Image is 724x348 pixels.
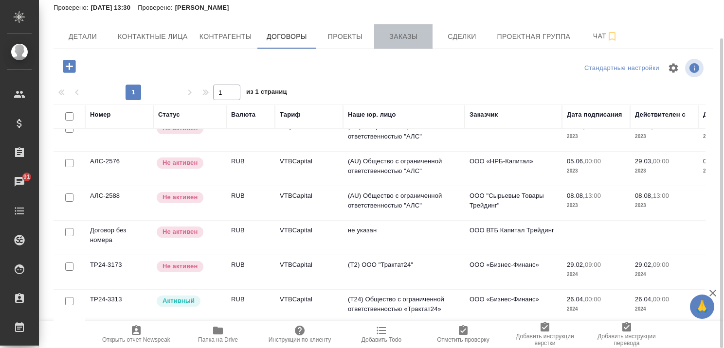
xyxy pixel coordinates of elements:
[226,117,275,151] td: RUB
[95,321,177,348] button: Открыть отчет Newspeak
[582,61,662,76] div: split button
[343,186,465,220] td: (AU) Общество с ограниченной ответственностью "АЛС"
[470,260,557,270] p: ООО «Бизнес-Финанс»
[690,295,714,319] button: 🙏
[226,152,275,186] td: RUB
[343,255,465,289] td: (Т2) ООО "Трактат24"
[497,31,570,43] span: Проектная группа
[348,110,396,120] div: Наше юр. лицо
[635,166,693,176] p: 2023
[118,31,188,43] span: Контактные лица
[380,31,427,43] span: Заказы
[85,221,153,255] td: Договор без номера
[259,321,341,348] button: Инструкции по клиенту
[470,226,557,235] p: ООО ВТБ Капитал Трейдинг
[586,321,668,348] button: Добавить инструкции перевода
[275,290,343,324] td: VTBCapital
[343,152,465,186] td: (AU) Общество с ограниченной ответственностью "АЛС"
[585,157,601,165] p: 00:00
[322,31,368,43] span: Проекты
[85,255,153,289] td: ТР24-3173
[177,321,259,348] button: Папка на Drive
[199,31,252,43] span: Контрагенты
[56,56,83,76] button: Добавить договор
[163,261,198,271] p: Не активен
[635,304,693,314] p: 2024
[341,321,422,348] button: Добавить Todo
[18,172,36,182] span: 91
[567,110,622,120] div: Дата подписания
[567,304,625,314] p: 2024
[662,56,685,80] span: Настроить таблицу
[269,336,331,343] span: Инструкции по клиенту
[694,296,710,317] span: 🙏
[85,117,153,151] td: АЛС-2481
[59,31,106,43] span: Детали
[226,255,275,289] td: RUB
[280,110,301,120] div: Тариф
[635,270,693,279] p: 2024
[90,110,111,120] div: Номер
[635,261,653,268] p: 29.02,
[567,157,585,165] p: 05.06,
[263,31,310,43] span: Договоры
[470,157,557,166] p: ООО «НРБ-Капитал»
[567,261,585,268] p: 29.02,
[226,290,275,324] td: RUB
[567,192,585,199] p: 08.08,
[470,295,557,304] p: ООО «Бизнес-Финанс»
[567,270,625,279] p: 2024
[2,170,36,194] a: 91
[470,191,557,210] p: ООО "Сырьевые Товары Трейдинг"
[275,186,343,220] td: VTBCapital
[567,166,625,176] p: 2023
[653,261,669,268] p: 09:00
[567,296,585,303] p: 26.04,
[102,336,170,343] span: Открыть отчет Newspeak
[231,110,255,120] div: Валюта
[635,157,653,165] p: 29.03,
[635,192,653,199] p: 08.08,
[437,336,489,343] span: Отметить проверку
[275,221,343,255] td: VTBCapital
[85,186,153,220] td: АЛС-2588
[635,201,693,210] p: 2023
[198,336,238,343] span: Папка на Drive
[175,4,236,11] p: [PERSON_NAME]
[510,333,580,347] span: Добавить инструкции верстки
[567,132,625,141] p: 2023
[653,296,669,303] p: 00:00
[653,192,669,199] p: 13:00
[422,321,504,348] button: Отметить проверку
[163,296,195,306] p: Активный
[635,132,693,141] p: 2023
[54,4,91,11] p: Проверено:
[343,290,465,324] td: (T24) Общество с ограниченной ответственностью «Трактат24»
[582,30,629,42] span: Чат
[275,255,343,289] td: VTBCapital
[163,158,198,168] p: Не активен
[163,227,198,237] p: Не активен
[567,201,625,210] p: 2023
[585,192,601,199] p: 13:00
[163,192,198,202] p: Не активен
[275,152,343,186] td: VTBCapital
[606,31,618,42] svg: Подписаться
[592,333,662,347] span: Добавить инструкции перевода
[585,296,601,303] p: 00:00
[246,86,287,100] span: из 1 страниц
[85,152,153,186] td: АЛС-2576
[685,59,706,77] span: Посмотреть информацию
[703,157,721,165] p: 05.06,
[158,110,180,120] div: Статус
[91,4,138,11] p: [DATE] 13:30
[362,336,401,343] span: Добавить Todo
[275,117,343,151] td: не указан
[504,321,586,348] button: Добавить инструкции верстки
[438,31,485,43] span: Сделки
[138,4,175,11] p: Проверено:
[470,110,498,120] div: Заказчик
[226,221,275,255] td: RUB
[343,221,465,255] td: не указан
[585,261,601,268] p: 09:00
